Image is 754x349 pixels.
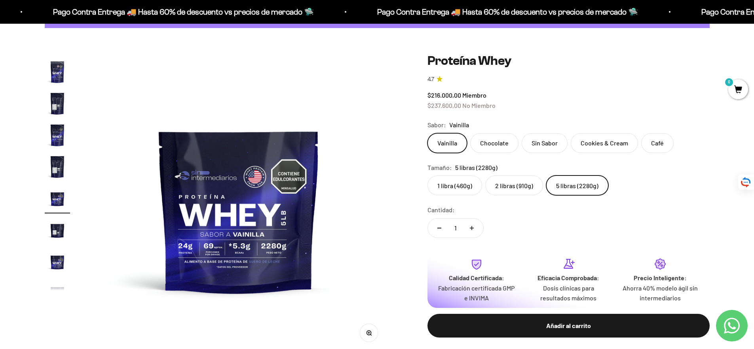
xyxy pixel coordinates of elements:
[45,123,70,150] button: Ir al artículo 8
[537,274,599,281] strong: Eficacia Comprobada:
[45,91,70,116] img: Proteína Whey
[45,59,70,87] button: Ir al artículo 6
[427,91,461,99] span: $216.000,00
[45,281,70,308] button: Ir al artículo 13
[45,154,70,182] button: Ir al artículo 9
[45,249,70,277] button: Ir al artículo 12
[427,205,455,215] label: Cantidad:
[427,314,710,338] button: Añadir al carrito
[724,77,734,87] mark: 0
[462,91,486,99] span: Miembro
[728,86,748,94] a: 0
[50,6,311,18] p: Pago Contra Entrega 🚚 Hasta 60% de descuento vs precios de mercado 🛸
[45,249,70,274] img: Proteína Whey
[427,120,446,130] legend: Sabor:
[443,321,694,331] div: Añadir al carrito
[455,162,498,173] span: 5 libras (2280g)
[427,75,710,84] a: 4.74.7 de 5.0 estrellas
[374,6,635,18] p: Pago Contra Entrega 🚚 Hasta 60% de descuento vs precios de mercado 🛸
[45,186,70,211] img: Proteína Whey
[427,102,461,109] span: $237.600,00
[45,91,70,119] button: Ir al artículo 7
[427,75,434,84] span: 4.7
[449,120,469,130] span: Vainilla
[45,217,70,245] button: Ir al artículo 11
[45,186,70,213] button: Ir al artículo 10
[45,59,70,85] img: Proteína Whey
[427,53,710,68] h1: Proteína Whey
[45,217,70,243] img: Proteína Whey
[428,219,451,238] button: Reducir cantidad
[45,281,70,306] img: Proteína Whey
[45,154,70,179] img: Proteína Whey
[529,283,608,303] p: Dosis clínicas para resultados máximos
[437,283,516,303] p: Fabricación certificada GMP e INVIMA
[462,102,496,109] span: No Miembro
[45,123,70,148] img: Proteína Whey
[460,219,483,238] button: Aumentar cantidad
[621,283,700,303] p: Ahorra 40% modelo ágil sin intermediarios
[634,274,687,281] strong: Precio Inteligente:
[449,274,504,281] strong: Calidad Certificada:
[427,162,452,173] legend: Tamaño:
